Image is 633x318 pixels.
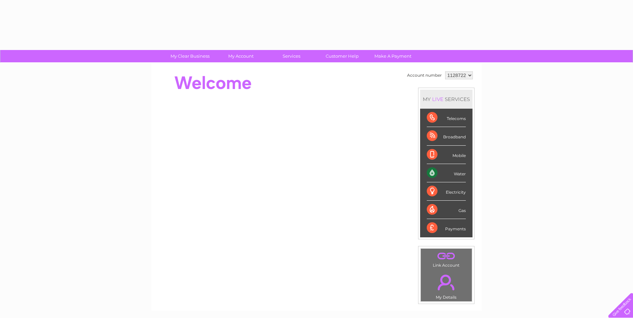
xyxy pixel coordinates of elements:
td: Link Account [420,248,472,269]
div: Gas [427,201,466,219]
a: Customer Help [315,50,370,62]
div: Telecoms [427,109,466,127]
td: My Details [420,269,472,302]
a: My Account [213,50,268,62]
div: LIVE [431,96,445,102]
div: Broadband [427,127,466,145]
td: Account number [405,70,443,81]
a: . [422,271,470,294]
a: Make A Payment [365,50,420,62]
a: My Clear Business [163,50,218,62]
div: Mobile [427,146,466,164]
a: . [422,250,470,262]
div: MY SERVICES [420,90,472,109]
div: Payments [427,219,466,237]
div: Electricity [427,182,466,201]
div: Water [427,164,466,182]
a: Services [264,50,319,62]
